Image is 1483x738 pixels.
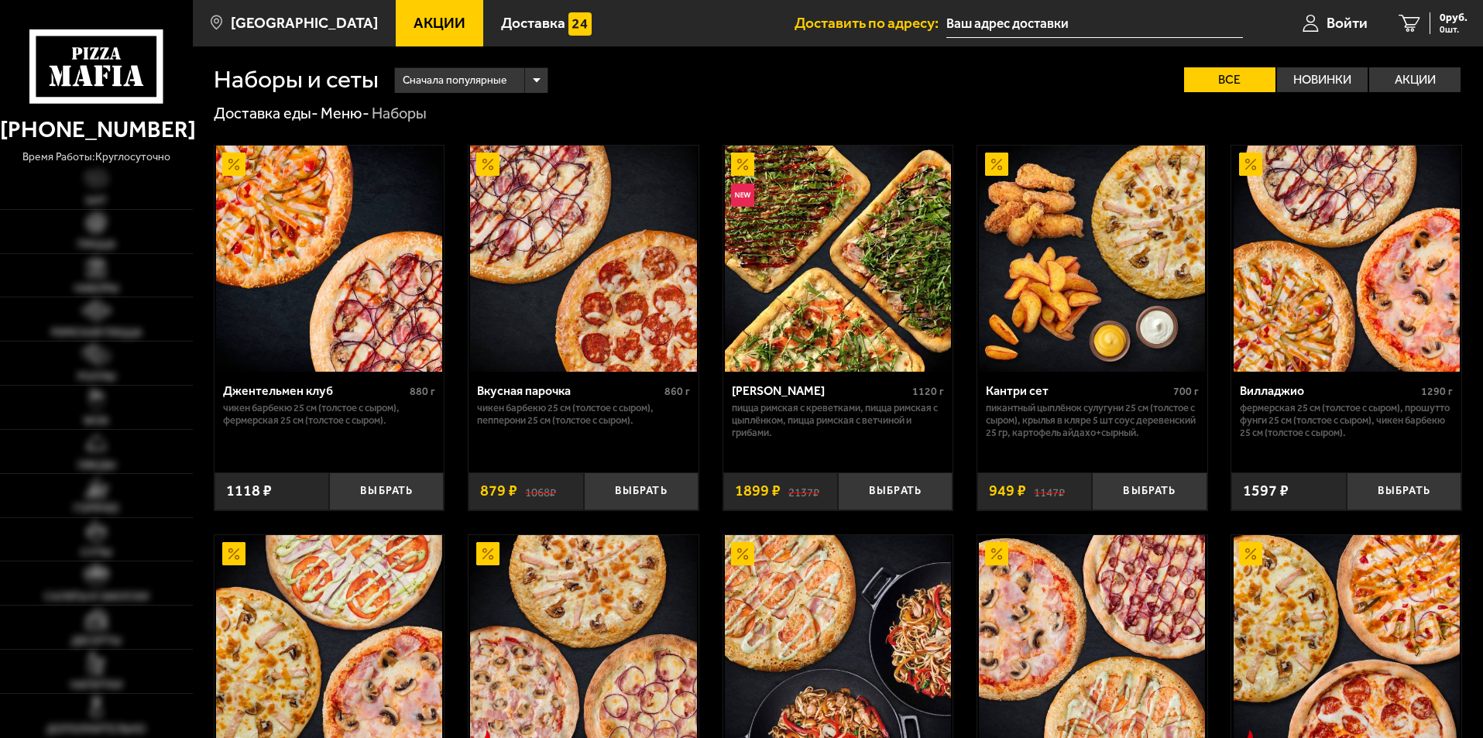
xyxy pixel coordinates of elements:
button: Выбрать [584,472,699,510]
span: Войти [1327,15,1368,30]
span: 949 ₽ [989,483,1026,499]
label: Акции [1369,67,1461,92]
p: Фермерская 25 см (толстое с сыром), Прошутто Фунги 25 см (толстое с сыром), Чикен Барбекю 25 см (... [1240,402,1453,439]
p: Пикантный цыплёнок сулугуни 25 см (толстое с сыром), крылья в кляре 5 шт соус деревенский 25 гр, ... [986,402,1199,439]
a: Доставка еды- [214,104,318,122]
s: 1147 ₽ [1034,483,1065,499]
span: 879 ₽ [480,483,517,499]
a: Меню- [321,104,369,122]
span: Напитки [70,680,122,691]
a: АкционныйДжентельмен клуб [215,146,445,372]
span: Супы [81,547,112,558]
span: 0 руб. [1440,12,1468,23]
img: Акционный [476,153,499,176]
div: Джентельмен клуб [223,383,407,398]
span: Роллы [77,372,115,383]
a: АкционныйВилладжио [1231,146,1461,372]
img: Вилладжио [1234,146,1460,372]
span: Горячее [74,503,119,514]
div: Кантри сет [986,383,1169,398]
span: Хит [85,196,107,207]
span: WOK [84,416,109,427]
span: Наборы [74,283,118,294]
a: АкционныйКантри сет [977,146,1207,372]
div: Вилладжио [1240,383,1417,398]
span: Дополнительно [46,724,146,735]
p: Чикен Барбекю 25 см (толстое с сыром), Пепперони 25 см (толстое с сыром). [477,402,690,427]
span: 0 шт. [1440,25,1468,34]
img: Акционный [985,153,1008,176]
span: Доставить по адресу: [795,15,946,30]
img: Мама Миа [725,146,951,372]
img: Акционный [1239,153,1262,176]
span: Обеды [77,460,115,471]
span: 860 г [664,385,690,398]
p: Пицца Римская с креветками, Пицца Римская с цыплёнком, Пицца Римская с ветчиной и грибами. [732,402,945,439]
span: Пицца [77,239,115,250]
span: Десерты [71,636,121,647]
a: АкционныйВкусная парочка [469,146,699,372]
img: Акционный [731,153,754,176]
span: 880 г [410,385,435,398]
span: Сначала популярные [403,66,506,95]
img: 15daf4d41897b9f0e9f617042186c801.svg [568,12,592,36]
span: Доставка [501,15,565,30]
button: Выбрать [329,472,444,510]
label: Новинки [1277,67,1368,92]
a: АкционныйНовинкаМама Миа [723,146,953,372]
button: Выбрать [838,472,953,510]
span: 700 г [1173,385,1199,398]
span: 1597 ₽ [1243,483,1289,499]
img: Акционный [222,153,245,176]
img: Акционный [985,542,1008,565]
input: Ваш адрес доставки [946,9,1243,38]
span: 1120 г [912,385,944,398]
label: Все [1184,67,1275,92]
img: Акционный [476,542,499,565]
span: 1290 г [1421,385,1453,398]
div: Наборы [372,104,427,124]
div: Вкусная парочка [477,383,661,398]
img: Вкусная парочка [470,146,696,372]
img: Новинка [731,184,754,207]
s: 2137 ₽ [788,483,819,499]
span: 1118 ₽ [226,483,272,499]
s: 1068 ₽ [525,483,556,499]
div: [PERSON_NAME] [732,383,909,398]
button: Выбрать [1092,472,1207,510]
img: Акционный [731,542,754,565]
span: [GEOGRAPHIC_DATA] [231,15,378,30]
img: Акционный [1239,542,1262,565]
span: Салаты и закуски [44,592,149,602]
img: Акционный [222,542,245,565]
button: Выбрать [1347,472,1461,510]
span: Римская пицца [51,328,142,338]
span: Акции [414,15,465,30]
img: Кантри сет [979,146,1205,372]
img: Джентельмен клуб [216,146,442,372]
p: Чикен Барбекю 25 см (толстое с сыром), Фермерская 25 см (толстое с сыром). [223,402,436,427]
h1: Наборы и сеты [214,67,379,92]
span: 1899 ₽ [735,483,781,499]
